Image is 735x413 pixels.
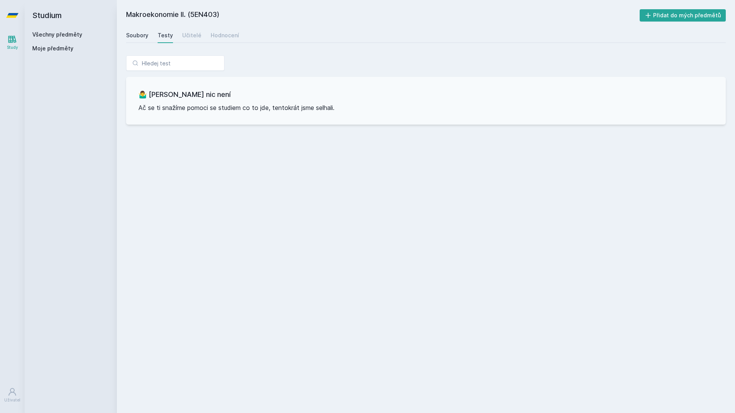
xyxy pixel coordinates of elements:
[32,45,73,52] span: Moje předměty
[4,397,20,403] div: Uživatel
[32,31,82,38] a: Všechny předměty
[158,32,173,39] div: Testy
[2,383,23,407] a: Uživatel
[126,32,148,39] div: Soubory
[7,45,18,50] div: Study
[126,55,224,71] input: Hledej test
[2,31,23,54] a: Study
[138,89,713,100] h3: 🤷‍♂️ [PERSON_NAME] nic není
[158,28,173,43] a: Testy
[126,28,148,43] a: Soubory
[640,9,726,22] button: Přidat do mých předmětů
[138,103,713,112] p: Ač se ti snažíme pomoci se studiem co to jde, tentokrát jsme selhali.
[211,32,239,39] div: Hodnocení
[211,28,239,43] a: Hodnocení
[126,9,640,22] h2: Makroekonomie II. (5EN403)
[182,28,201,43] a: Učitelé
[182,32,201,39] div: Učitelé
